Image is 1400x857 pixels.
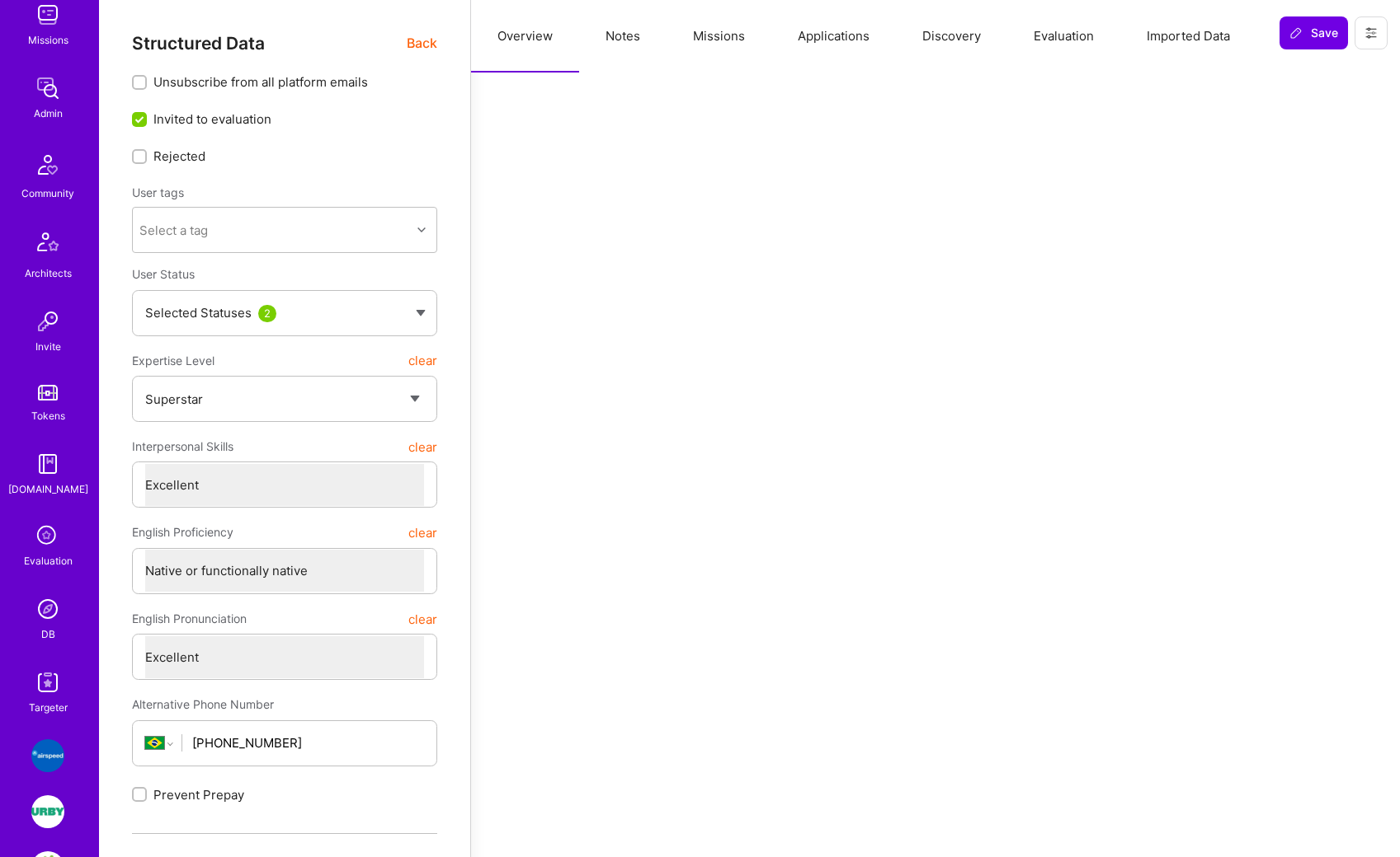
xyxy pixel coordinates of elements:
span: Expertise Level [132,346,214,376]
div: Select a tag [139,222,208,239]
div: [DOMAIN_NAME] [8,480,88,498]
span: Back [407,33,437,54]
div: Evaluation [24,552,73,569]
span: English Pronunciation [132,604,247,634]
div: DB [41,625,55,643]
button: clear [408,346,437,376]
img: Admin Search [31,592,64,625]
div: Invite [35,338,61,355]
button: clear [408,432,437,461]
img: caret [416,310,426,316]
span: Prevent Prepay [153,786,244,803]
input: +1 (000) 000-0000 [192,722,424,764]
img: Community [28,145,68,185]
span: Invited to evaluation [153,110,271,128]
img: Invite [31,305,64,338]
a: Urby: Booking & Website redesign [27,795,68,828]
span: User Status [132,267,195,281]
div: Missions [28,31,68,49]
i: icon SelectionTeam [32,521,64,552]
img: Urby: Booking & Website redesign [31,795,64,828]
div: Targeter [29,699,68,716]
div: Architects [25,265,72,282]
img: Airspeed: A platform to help employees feel more connected and celebrated [31,739,64,772]
span: Rejected [153,148,205,165]
div: 2 [258,305,276,322]
img: Architects [28,225,68,265]
button: clear [408,604,437,634]
span: Save [1289,25,1338,41]
div: Admin [34,105,63,122]
div: Community [21,185,74,202]
a: Airspeed: A platform to help employees feel more connected and celebrated [27,739,68,772]
label: User tags [132,185,184,200]
img: admin teamwork [31,72,64,105]
span: Selected Statuses [145,305,252,321]
button: Save [1280,16,1348,49]
button: clear [408,517,437,547]
img: Skill Targeter [31,666,64,699]
span: Unsubscribe from all platform emails [153,73,368,91]
span: Structured Data [132,33,265,54]
span: Interpersonal Skills [132,432,233,461]
span: Alternative Phone Number [132,697,274,711]
img: tokens [38,385,58,400]
span: English Proficiency [132,517,233,547]
img: guide book [31,447,64,480]
div: Tokens [31,407,65,424]
i: icon Chevron [417,226,426,234]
